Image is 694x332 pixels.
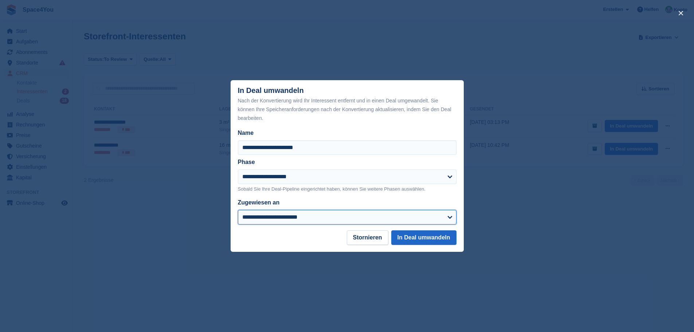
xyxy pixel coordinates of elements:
button: close [675,7,687,19]
button: In Deal umwandeln [391,230,456,245]
p: Sobald Sie Ihre Deal-Pipeline eingerichtet haben, können Sie weitere Phasen auswählen. [238,185,456,193]
div: Nach der Konvertierung wird Ihr Interessent entfernt und in einen Deal umgewandelt. Sie können Ih... [238,96,456,122]
button: Stornieren [347,230,388,245]
label: Phase [238,159,255,165]
label: Zugewiesen an [238,199,280,206]
div: In Deal umwandeln [238,86,456,122]
label: Name [238,129,456,137]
